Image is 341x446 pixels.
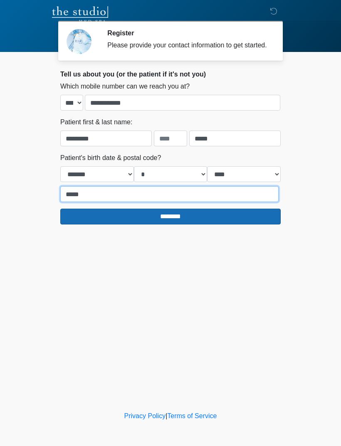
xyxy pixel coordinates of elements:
[107,29,268,37] h2: Register
[60,153,161,163] label: Patient's birth date & postal code?
[166,412,167,419] a: |
[124,412,166,419] a: Privacy Policy
[67,29,91,54] img: Agent Avatar
[60,117,132,127] label: Patient first & last name:
[60,70,281,78] h2: Tell us about you (or the patient if it's not you)
[167,412,217,419] a: Terms of Service
[107,40,268,50] div: Please provide your contact information to get started.
[52,6,108,23] img: The Studio Med Spa Logo
[60,81,190,91] label: Which mobile number can we reach you at?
